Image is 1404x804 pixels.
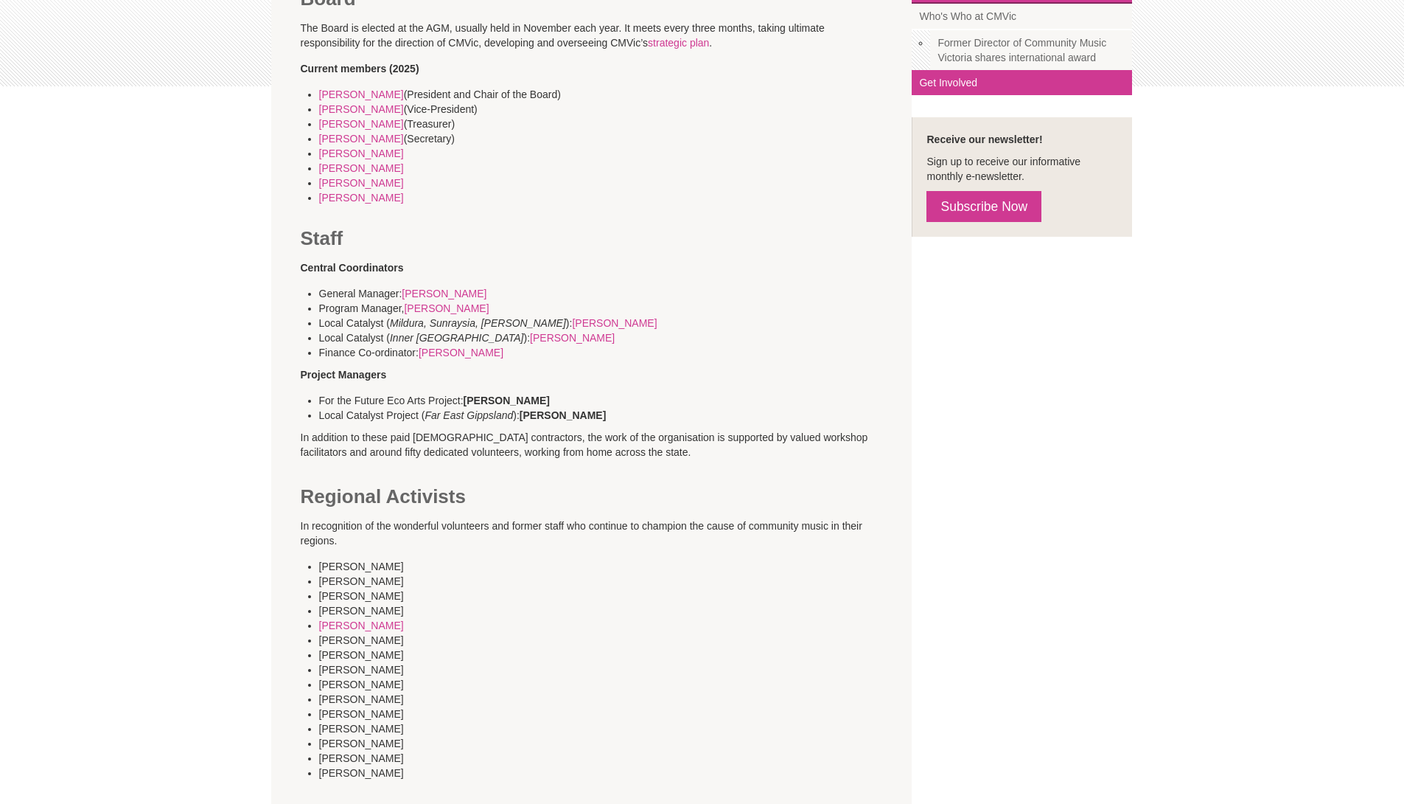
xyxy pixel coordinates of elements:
[464,395,550,407] strong: [PERSON_NAME]
[402,288,486,300] a: [PERSON_NAME]
[530,333,615,344] a: [PERSON_NAME]
[926,192,1041,223] a: Subscribe Now
[301,519,883,549] p: In recognition of the wonderful volunteers and former staff who continue to champion the cause of...
[319,634,901,648] li: [PERSON_NAME]
[390,318,566,330] em: Mildura, Sunraysia, [PERSON_NAME]
[930,31,1132,71] a: Former Director of Community Music Victoria shares international award
[319,707,901,722] li: [PERSON_NAME]
[319,560,901,575] li: [PERSON_NAME]
[319,331,901,346] li: Local Catalyst ( ):
[301,263,404,274] b: Central Coordinators
[319,722,901,737] li: [PERSON_NAME]
[319,119,404,131] a: [PERSON_NAME]
[319,316,901,331] li: Local Catalyst ( ):
[301,394,883,475] p: In addition to these paid [DEMOGRAPHIC_DATA] contractors, the work of the organisation is support...
[390,333,524,344] em: Inner [GEOGRAPHIC_DATA]
[319,589,901,604] li: [PERSON_NAME]
[301,88,883,250] h2: Staff
[319,766,901,796] li: [PERSON_NAME]
[319,89,404,101] a: [PERSON_NAME]
[404,303,489,315] a: [PERSON_NAME]
[319,648,901,663] li: [PERSON_NAME]
[319,287,901,302] li: General Manager:
[425,410,513,422] em: Far East Gippsland
[319,620,404,632] a: [PERSON_NAME]
[319,604,901,619] li: [PERSON_NAME]
[648,38,709,49] a: strategic plan
[912,4,1132,31] a: Who's Who at CMVic
[319,193,404,204] a: [PERSON_NAME]
[319,575,901,589] li: [PERSON_NAME]
[319,178,404,190] a: [PERSON_NAME]
[319,103,901,117] li: (Vice-President)
[572,318,657,330] a: [PERSON_NAME]
[319,134,404,145] a: [PERSON_NAME]
[419,347,503,359] a: [PERSON_NAME]
[319,394,901,409] li: For the Future Eco Arts Project:
[319,693,901,707] li: [PERSON_NAME]
[319,148,404,160] a: [PERSON_NAME]
[319,346,901,361] li: Finance Co-ordinator:
[301,370,387,381] strong: Project Managers
[926,155,1117,184] p: Sign up to receive our informative monthly e-newsletter.
[912,71,1132,96] a: Get Involved
[301,63,419,75] strong: Current members (2025)
[319,678,901,693] li: [PERSON_NAME]
[319,737,901,752] li: [PERSON_NAME]
[319,409,901,423] li: Local Catalyst Project ( ):
[319,302,901,316] li: Program Manager,
[319,104,404,116] a: [PERSON_NAME]
[926,134,1042,146] strong: Receive our newsletter!
[319,163,404,175] a: [PERSON_NAME]
[319,752,901,766] li: [PERSON_NAME]
[520,410,606,422] strong: [PERSON_NAME]
[319,663,901,678] li: [PERSON_NAME]
[319,132,901,147] li: (Secretary)
[319,88,901,103] li: (President and Chair of the Board)
[301,21,883,51] p: The Board is elected at the AGM, usually held in November each year. It meets every three months,...
[301,486,883,508] h2: Regional Activists
[319,117,901,132] li: (Treasurer)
